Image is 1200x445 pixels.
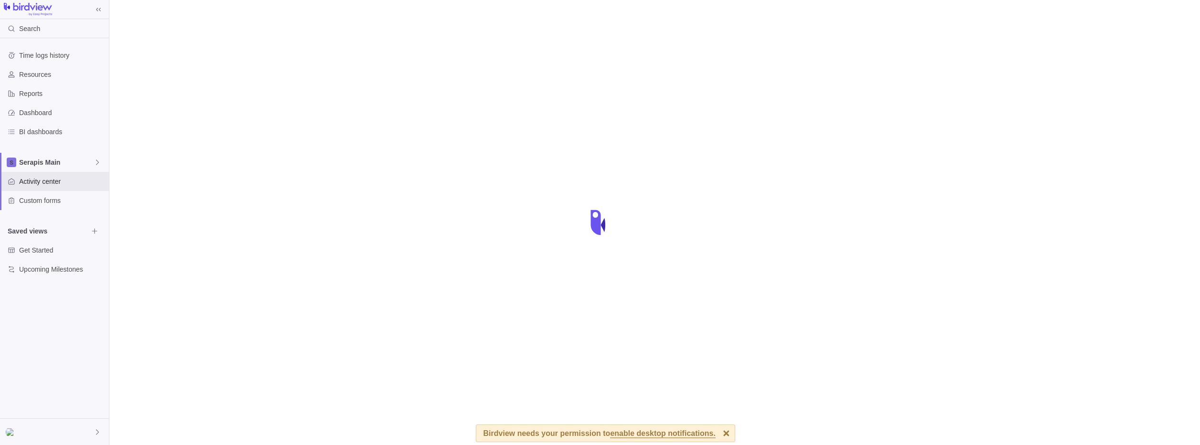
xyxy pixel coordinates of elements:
[610,430,715,438] span: enable desktop notifications.
[4,3,52,16] img: logo
[19,51,105,60] span: Time logs history
[19,177,105,186] span: Activity center
[483,425,716,442] div: Birdview needs your permission to
[19,265,105,274] span: Upcoming Milestones
[6,426,17,438] div: Chris Savage
[19,158,94,167] span: Serapis Main
[19,127,105,137] span: BI dashboards
[19,89,105,98] span: Reports
[581,203,619,242] div: loading
[8,226,88,236] span: Saved views
[19,245,105,255] span: Get Started
[19,70,105,79] span: Resources
[6,428,17,436] img: Show
[19,196,105,205] span: Custom forms
[19,24,40,33] span: Search
[19,108,105,117] span: Dashboard
[88,224,101,238] span: Browse views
